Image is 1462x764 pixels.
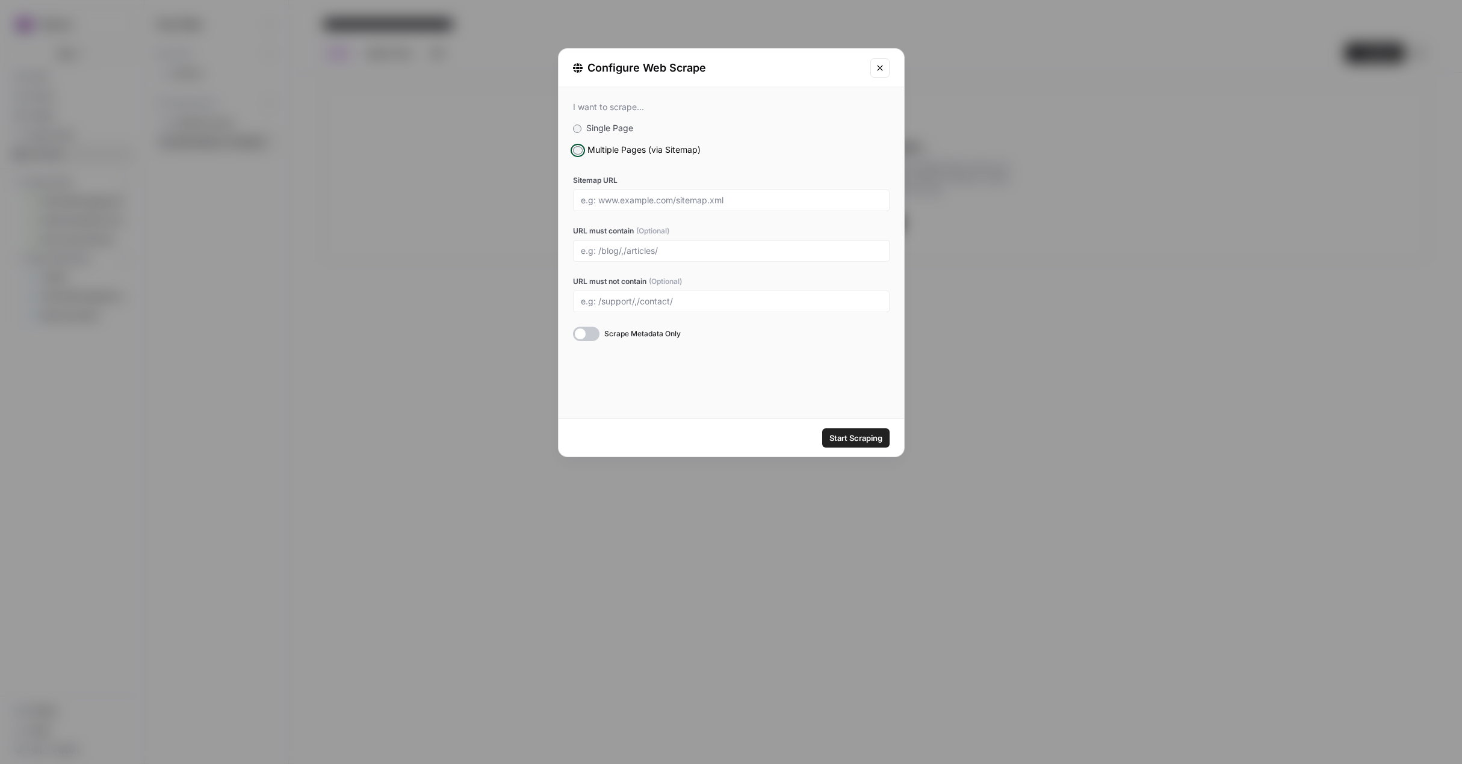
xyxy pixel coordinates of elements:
div: I want to scrape... [573,102,890,112]
div: Configure Web Scrape [573,60,863,76]
input: e.g: www.example.com/sitemap.xml [581,195,882,206]
label: URL must not contain [573,276,890,287]
input: Single Page [573,125,581,133]
span: (Optional) [649,276,682,287]
span: Scrape Metadata Only [604,328,681,339]
input: e.g: /support/,/contact/ [581,296,882,307]
span: (Optional) [636,226,669,236]
span: Single Page [586,123,633,133]
label: URL must contain [573,226,890,236]
label: Sitemap URL [573,175,890,186]
input: Multiple Pages (via Sitemap) [573,146,583,155]
span: Multiple Pages (via Sitemap) [587,144,701,155]
span: Start Scraping [829,432,882,444]
button: Start Scraping [822,428,890,448]
button: Close modal [870,58,890,78]
input: e.g: /blog/,/articles/ [581,245,882,256]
